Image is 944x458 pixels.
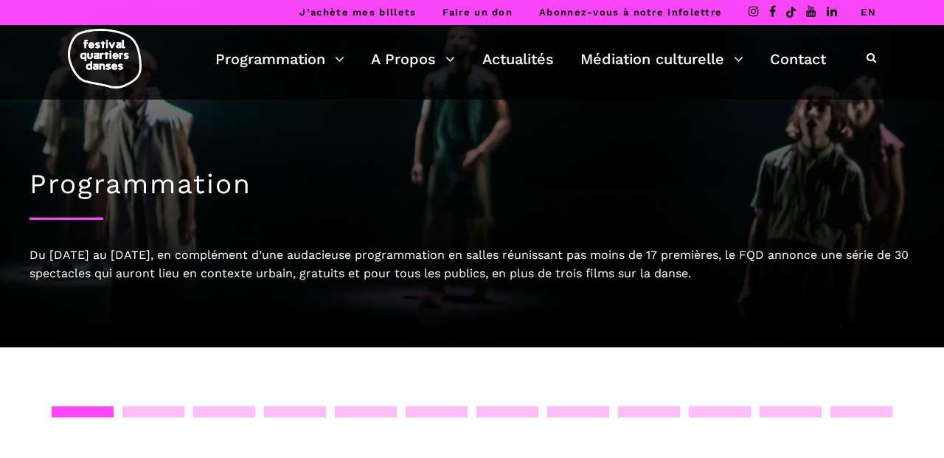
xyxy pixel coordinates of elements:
h1: Programmation [29,168,914,201]
a: J’achète mes billets [299,7,416,18]
a: EN [861,7,876,18]
a: Faire un don [442,7,513,18]
div: Du [DATE] au [DATE], en complément d’une audacieuse programmation en salles réunissant pas moins ... [29,246,914,283]
a: Contact [770,46,826,72]
a: Abonnez-vous à notre infolettre [539,7,722,18]
img: logo-fqd-med [68,29,142,89]
a: A Propos [371,46,455,72]
a: Actualités [482,46,554,72]
a: Programmation [215,46,344,72]
a: Médiation culturelle [580,46,743,72]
